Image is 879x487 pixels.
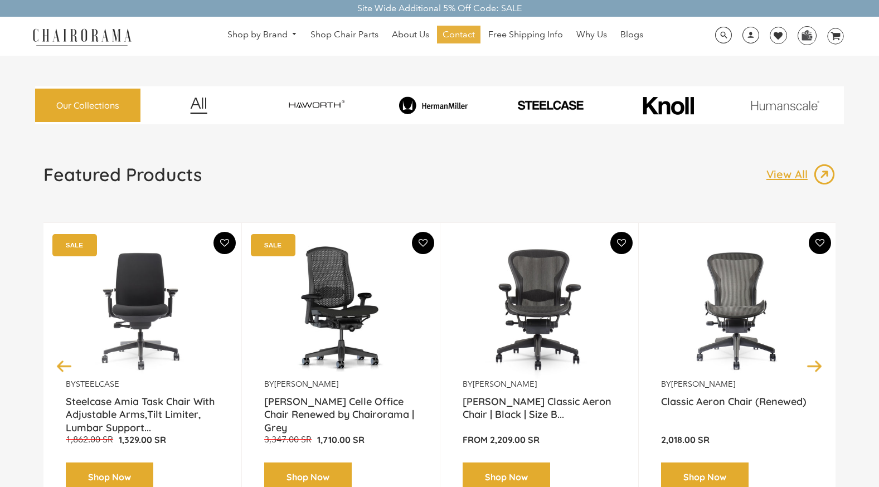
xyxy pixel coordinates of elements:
p: by [264,379,417,389]
img: image_8_173eb7e0-7579-41b4-bc8e-4ba0b8ba93e8.png [377,96,490,114]
img: Classic Aeron Chair (Renewed) - chairorama [661,240,814,379]
p: by [661,379,814,389]
button: Next [805,356,824,376]
img: image_11.png [729,100,842,110]
a: Shop by Brand [222,26,303,43]
button: Add To Wishlist [809,232,831,254]
a: Steelcase Amia Task Chair With Adjustable Arms,Tilt Limiter, Lumbar Support... [66,395,219,423]
img: Herman Miller Classic Aeron Chair | Black | Size B (Renewed) - chairorama [463,240,616,379]
p: View All [766,167,813,182]
a: Classic Aeron Chair (Renewed) - chairorama Classic Aeron Chair (Renewed) - chairorama [661,240,814,379]
a: [PERSON_NAME] Classic Aeron Chair | Black | Size B... [463,395,616,423]
img: image_7_14f0750b-d084-457f-979a-a1ab9f6582c4.png [260,93,373,117]
a: Shop Chair Parts [305,26,384,43]
img: image_13.png [813,163,836,186]
span: Shop Chair Parts [310,29,378,41]
span: Contact [443,29,475,41]
a: [PERSON_NAME] [671,379,735,389]
a: Featured Products [43,163,202,194]
nav: DesktopNavigation [185,26,686,46]
img: Herman Miller Celle Office Chair Renewed by Chairorama | Grey - chairorama [264,240,417,379]
a: About Us [386,26,435,43]
button: Add To Wishlist [412,232,434,254]
p: 1,862.00 SR [66,434,119,446]
p: 1,329.00 SR [119,434,166,446]
button: Previous [55,356,74,376]
text: SALE [66,241,83,249]
button: Add To Wishlist [213,232,236,254]
a: Herman Miller Classic Aeron Chair | Black | Size B (Renewed) - chairorama Herman Miller Classic A... [463,240,616,379]
p: by [463,379,616,389]
a: Why Us [571,26,613,43]
p: 2,018.00 SR [661,434,814,446]
img: image_12.png [168,97,230,114]
a: Free Shipping Info [483,26,569,43]
a: [PERSON_NAME] [274,379,338,389]
a: Amia Chair by chairorama.com Renewed Amia Chair chairorama.com [66,240,219,379]
h1: Featured Products [43,163,202,186]
span: Why Us [576,29,607,41]
a: [PERSON_NAME] [473,379,537,389]
span: Free Shipping Info [488,29,563,41]
img: Amia Chair by chairorama.com [66,240,219,379]
a: Classic Aeron Chair (Renewed) [661,395,814,423]
span: About Us [392,29,429,41]
a: [PERSON_NAME] Celle Office Chair Renewed by Chairorama | Grey [264,395,417,423]
a: Steelcase [76,379,119,389]
img: WhatsApp_Image_2024-07-12_at_16.23.01.webp [798,27,815,43]
p: From 2,209.00 SR [463,434,616,446]
a: Herman Miller Celle Office Chair Renewed by Chairorama | Grey - chairorama Herman Miller Celle Of... [264,240,417,379]
a: View All [766,163,836,186]
p: 3,347.00 SR [264,434,317,446]
img: image_10_1.png [618,95,718,116]
img: chairorama [26,27,138,46]
a: Our Collections [35,89,140,123]
p: 1,710.00 SR [317,434,365,446]
a: Contact [437,26,480,43]
text: SALE [264,241,281,249]
span: Blogs [620,29,643,41]
iframe: Tidio Chat [727,415,874,467]
p: by [66,379,219,389]
img: PHOTO-2024-07-09-00-53-10-removebg-preview.png [494,99,607,112]
a: Blogs [615,26,649,43]
button: Add To Wishlist [610,232,633,254]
